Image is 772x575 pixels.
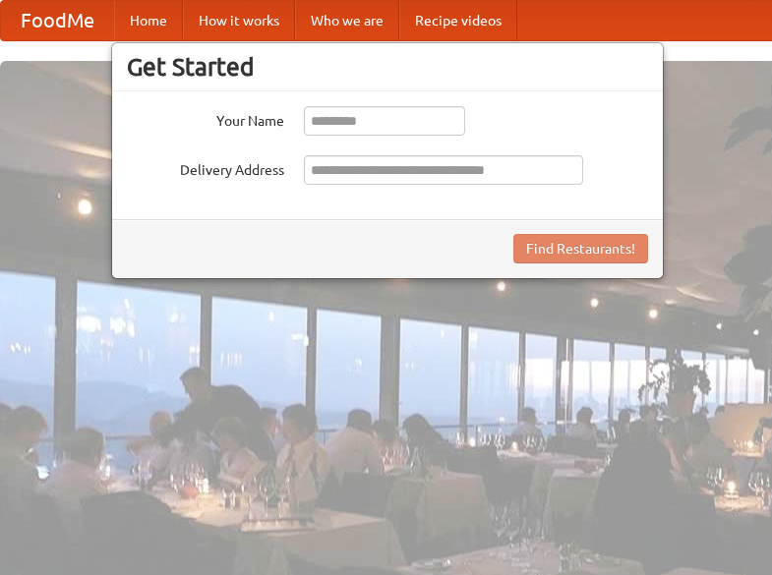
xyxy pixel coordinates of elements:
[127,106,284,131] label: Your Name
[513,234,648,263] button: Find Restaurants!
[295,1,399,40] a: Who we are
[127,52,648,82] h3: Get Started
[399,1,517,40] a: Recipe videos
[183,1,295,40] a: How it works
[1,1,114,40] a: FoodMe
[114,1,183,40] a: Home
[127,155,284,180] label: Delivery Address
